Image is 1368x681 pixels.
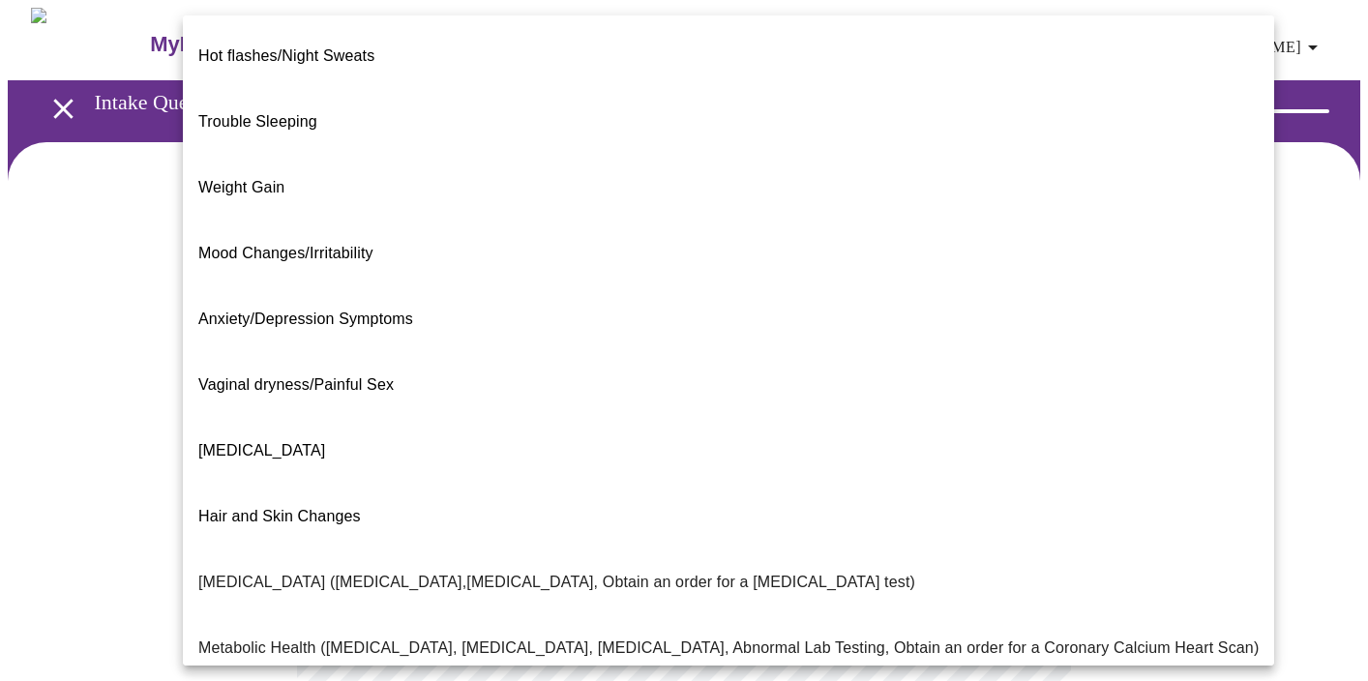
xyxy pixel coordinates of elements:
[198,245,373,261] span: Mood Changes/Irritability
[198,113,317,130] span: Trouble Sleeping
[198,311,413,327] span: Anxiety/Depression Symptoms
[198,571,915,594] p: [MEDICAL_DATA] ([MEDICAL_DATA],[MEDICAL_DATA], Obtain an order for a [MEDICAL_DATA] test)
[198,47,374,64] span: Hot flashes/Night Sweats
[198,508,361,524] span: Hair and Skin Changes
[198,442,325,459] span: [MEDICAL_DATA]
[198,376,394,393] span: Vaginal dryness/Painful Sex
[198,179,284,195] span: Weight Gain
[198,637,1259,660] p: Metabolic Health ([MEDICAL_DATA], [MEDICAL_DATA], [MEDICAL_DATA], Abnormal Lab Testing, Obtain an...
